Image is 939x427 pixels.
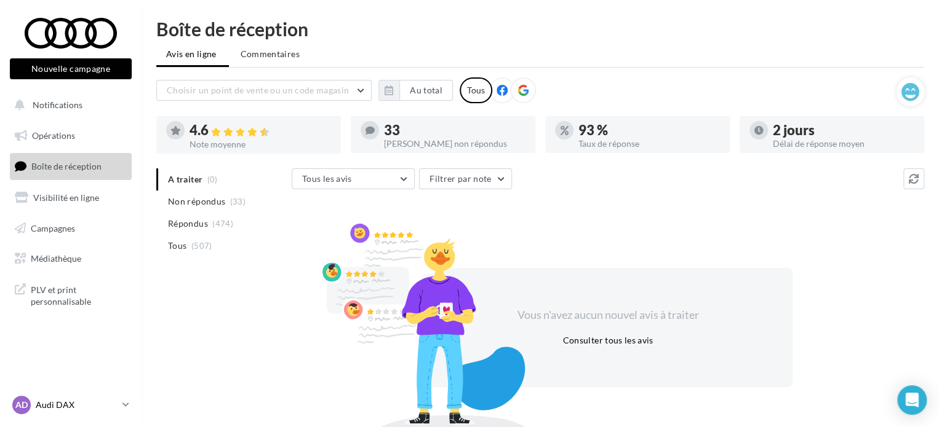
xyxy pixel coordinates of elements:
button: Nouvelle campagne [10,58,132,79]
span: (507) [191,241,212,251]
span: PLV et print personnalisable [31,281,127,308]
button: Au total [378,80,453,101]
div: Taux de réponse [578,139,720,148]
p: Audi DAX [36,399,118,411]
a: PLV et print personnalisable [7,276,134,313]
span: (474) [212,219,233,229]
a: Médiathèque [7,246,134,272]
button: Au total [399,80,453,101]
button: Choisir un point de vente ou un code magasin [156,80,372,101]
span: Visibilité en ligne [33,192,99,203]
span: Boîte de réception [31,161,102,171]
div: Délai de réponse moyen [773,139,914,148]
div: Note moyenne [190,140,331,149]
span: Non répondus [168,195,225,208]
div: Open Intercom Messenger [897,385,927,415]
a: AD Audi DAX [10,393,132,417]
a: Campagnes [7,216,134,241]
div: Boîte de réception [156,20,924,38]
span: (33) [230,197,246,206]
span: Choisir un point de vente ou un code magasin [167,85,349,95]
a: Boîte de réception [7,153,134,179]
div: Vous n'avez aucun nouvel avis à traiter [502,307,714,323]
span: Commentaires [241,49,300,59]
div: 33 [384,123,525,137]
span: Opérations [32,130,75,141]
button: Consulter tous les avis [557,333,658,348]
button: Notifications [7,92,129,118]
span: Répondus [168,217,208,230]
button: Filtrer par note [419,168,512,189]
a: Visibilité en ligne [7,185,134,211]
div: Tous [460,77,492,103]
span: Tous [168,240,186,252]
a: Opérations [7,123,134,149]
span: AD [15,399,28,411]
div: 4.6 [190,123,331,138]
button: Tous les avis [292,168,415,189]
span: Notifications [33,100,82,110]
span: Médiathèque [31,253,81,264]
span: Tous les avis [302,173,352,184]
span: Campagnes [31,222,75,233]
div: 93 % [578,123,720,137]
div: 2 jours [773,123,914,137]
div: [PERSON_NAME] non répondus [384,139,525,148]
